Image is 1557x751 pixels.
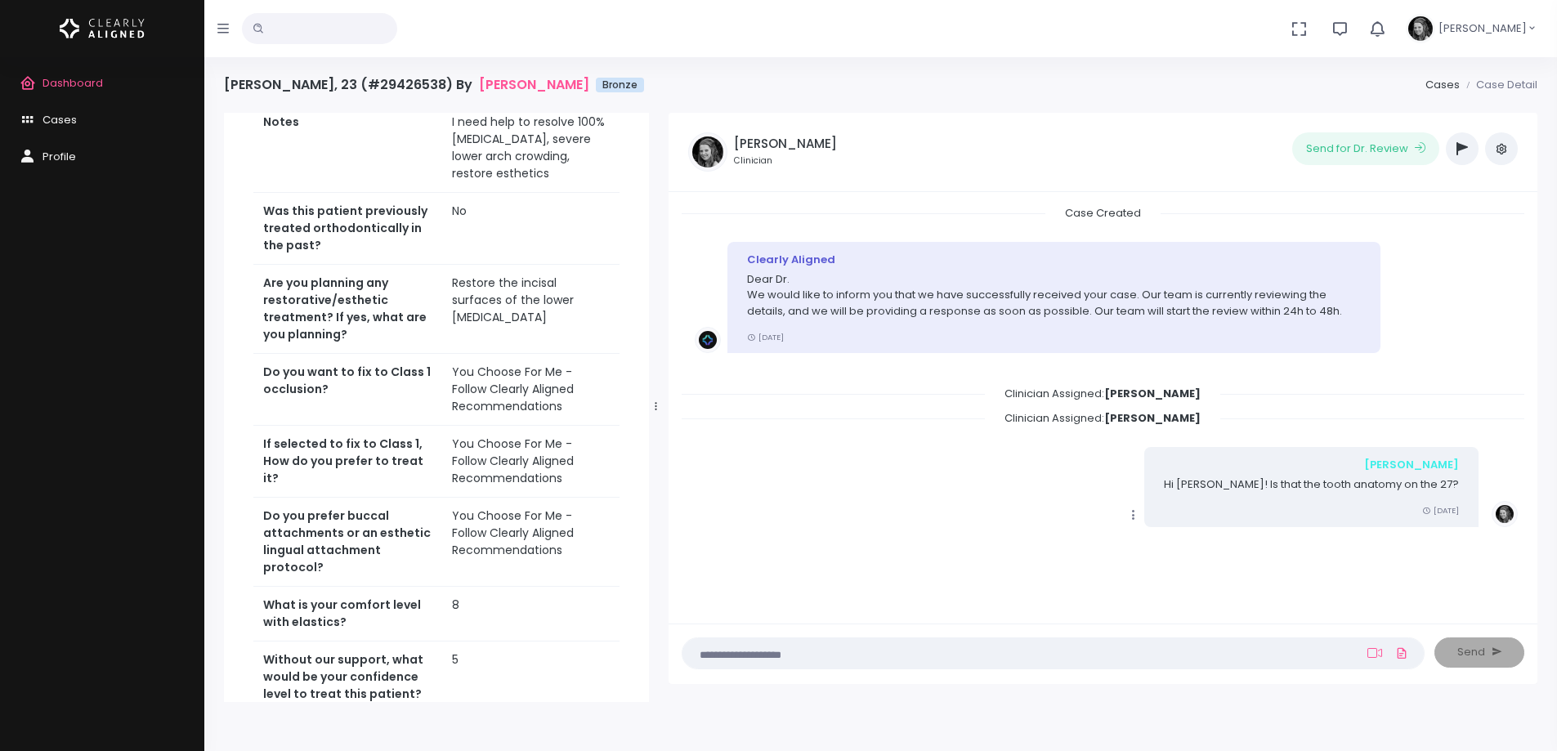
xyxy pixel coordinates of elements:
a: Cases [1425,77,1460,92]
li: Case Detail [1460,77,1537,93]
b: [PERSON_NAME] [1104,410,1201,426]
td: No [442,193,620,265]
small: [DATE] [747,332,784,342]
span: Profile [43,149,76,164]
img: Logo Horizontal [60,11,145,46]
th: What is your comfort level with elastics? [253,587,442,641]
img: Header Avatar [1406,14,1435,43]
div: scrollable content [224,113,649,702]
b: [PERSON_NAME] [1104,386,1201,401]
th: Do you want to fix to Class 1 occlusion? [253,354,442,426]
a: Add Files [1392,638,1412,668]
th: Notes [253,104,442,193]
th: Do you prefer buccal attachments or an esthetic lingual attachment protocol? [253,498,442,587]
a: [PERSON_NAME] [479,77,589,92]
td: Restore the incisal surfaces of the lower [MEDICAL_DATA] [442,265,620,354]
th: Are you planning any restorative/esthetic treatment? If yes, what are you planning? [253,265,442,354]
div: scrollable content [682,205,1524,607]
div: Clearly Aligned [747,252,1361,268]
td: You Choose For Me - Follow Clearly Aligned Recommendations [442,426,620,498]
small: [DATE] [1422,505,1459,516]
small: Clinician [734,154,837,168]
span: Cases [43,112,77,127]
h5: [PERSON_NAME] [734,136,837,151]
th: Was this patient previously treated orthodontically in the past? [253,193,442,265]
p: Dear Dr. We would like to inform you that we have successfully received your case. Our team is cu... [747,271,1361,320]
td: 8 [442,587,620,641]
h4: [PERSON_NAME], 23 (#29426538) By [224,77,644,92]
a: Add Loom Video [1364,646,1385,659]
span: Clinician Assigned: [985,405,1220,431]
p: Hi [PERSON_NAME]! Is that the tooth anatomy on the 27? [1164,476,1459,493]
span: [PERSON_NAME] [1438,20,1527,37]
span: Clinician Assigned: [985,381,1220,406]
th: If selected to fix to Class 1, How do you prefer to treat it? [253,426,442,498]
span: Bronze [596,78,644,92]
div: [PERSON_NAME] [1164,457,1459,473]
span: Case Created [1045,200,1161,226]
td: You Choose For Me - Follow Clearly Aligned Recommendations [442,354,620,426]
td: I need help to resolve 100% [MEDICAL_DATA], severe lower arch crowding, restore esthetics [442,104,620,193]
td: 5 [442,641,620,713]
span: Dashboard [43,75,103,91]
td: You Choose For Me - Follow Clearly Aligned Recommendations [442,498,620,587]
th: Without our support, what would be your confidence level to treat this patient? [253,641,442,713]
button: Send for Dr. Review [1292,132,1439,165]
